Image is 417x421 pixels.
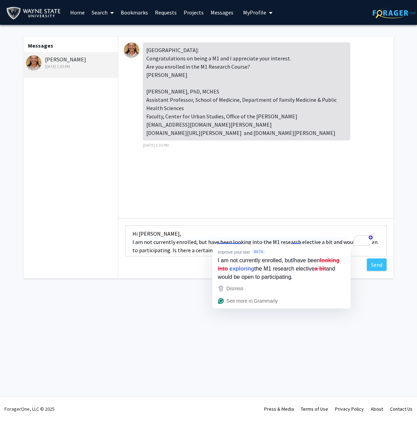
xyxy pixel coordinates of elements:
[26,63,116,70] div: [DATE] 1:33 PM
[264,406,294,412] a: Press & Media
[151,0,180,25] a: Requests
[143,143,169,148] span: [DATE] 1:33 PM
[143,42,350,140] div: [GEOGRAPHIC_DATA]: Congratulations on being a M1 and I appreciate your interest. Are you enrolled...
[6,6,64,21] img: Wayne State University Logo
[373,8,416,18] img: ForagerOne Logo
[88,0,117,25] a: Search
[335,406,364,412] a: Privacy Policy
[207,0,237,25] a: Messages
[180,0,207,25] a: Projects
[67,0,88,25] a: Home
[5,390,29,416] iframe: Chat
[117,0,151,25] a: Bookmarks
[125,225,387,256] textarea: To enrich screen reader interactions, please activate Accessibility in Grammarly extension settings
[28,42,53,49] b: Messages
[243,9,266,16] span: My Profile
[301,406,328,412] a: Terms of Use
[26,55,116,70] div: [PERSON_NAME]
[371,406,383,412] a: About
[367,258,387,271] button: Send
[390,406,413,412] a: Contact Us
[26,55,41,71] img: Julie Gleason-Comstock
[124,42,139,58] img: Julie Gleason-Comstock
[4,397,55,421] div: ForagerOne, LLC © 2025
